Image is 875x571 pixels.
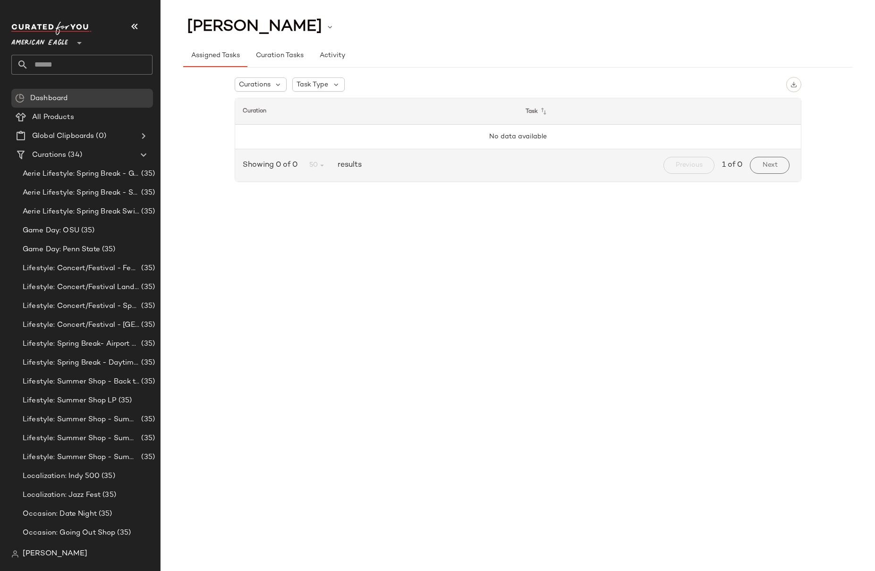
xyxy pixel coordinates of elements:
[23,471,100,482] span: Localization: Indy 500
[23,452,139,463] span: Lifestyle: Summer Shop - Summer Study Sessions
[23,169,139,179] span: Aerie Lifestyle: Spring Break - Girly/Femme
[255,52,303,60] span: Curation Tasks
[117,395,132,406] span: (35)
[23,414,139,425] span: Lifestyle: Summer Shop - Summer Abroad
[79,225,95,236] span: (35)
[139,187,155,198] span: (35)
[11,22,92,35] img: cfy_white_logo.C9jOOHJF.svg
[518,98,801,125] th: Task
[23,187,139,198] span: Aerie Lifestyle: Spring Break - Sporty
[187,18,322,36] span: [PERSON_NAME]
[139,169,155,179] span: (35)
[722,160,742,171] span: 1 of 0
[239,80,271,90] span: Curations
[750,157,789,174] button: Next
[790,81,797,88] img: svg%3e
[23,244,100,255] span: Game Day: Penn State
[97,509,112,520] span: (35)
[139,263,155,274] span: (35)
[762,162,777,169] span: Next
[11,550,19,558] img: svg%3e
[32,112,74,123] span: All Products
[139,358,155,368] span: (35)
[23,395,117,406] span: Lifestyle: Summer Shop LP
[94,131,106,142] span: (0)
[139,301,155,312] span: (35)
[23,509,97,520] span: Occasion: Date Night
[139,452,155,463] span: (35)
[23,339,139,349] span: Lifestyle: Spring Break- Airport Style
[100,244,116,255] span: (35)
[243,160,301,171] span: Showing 0 of 0
[23,528,115,538] span: Occasion: Going Out Shop
[23,490,101,501] span: Localization: Jazz Fest
[23,206,139,217] span: Aerie Lifestyle: Spring Break Swimsuits Landing Page
[100,471,115,482] span: (35)
[23,548,87,560] span: [PERSON_NAME]
[319,52,345,60] span: Activity
[191,52,240,60] span: Assigned Tasks
[334,160,362,171] span: results
[115,528,131,538] span: (35)
[23,301,139,312] span: Lifestyle: Concert/Festival - Sporty
[139,320,155,331] span: (35)
[23,376,139,387] span: Lifestyle: Summer Shop - Back to School Essentials
[297,80,328,90] span: Task Type
[23,225,79,236] span: Game Day: OSU
[23,263,139,274] span: Lifestyle: Concert/Festival - Femme
[66,150,82,161] span: (34)
[15,94,25,103] img: svg%3e
[139,282,155,293] span: (35)
[30,93,68,104] span: Dashboard
[32,131,94,142] span: Global Clipboards
[23,433,139,444] span: Lifestyle: Summer Shop - Summer Internship
[139,414,155,425] span: (35)
[139,433,155,444] span: (35)
[101,490,116,501] span: (35)
[139,376,155,387] span: (35)
[23,282,139,293] span: Lifestyle: Concert/Festival Landing Page
[139,339,155,349] span: (35)
[23,320,139,331] span: Lifestyle: Concert/Festival - [GEOGRAPHIC_DATA]
[235,98,518,125] th: Curation
[139,206,155,217] span: (35)
[11,32,68,49] span: American Eagle
[32,150,66,161] span: Curations
[235,125,801,149] td: No data available
[23,358,139,368] span: Lifestyle: Spring Break - Daytime Casual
